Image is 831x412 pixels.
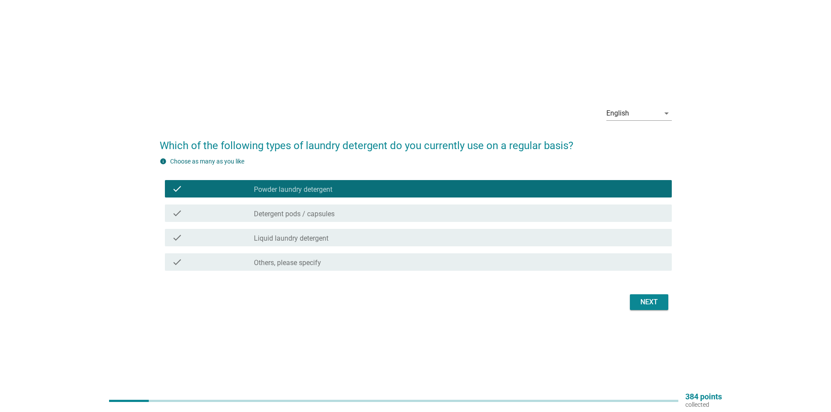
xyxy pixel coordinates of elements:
[172,257,182,267] i: check
[170,158,244,165] label: Choose as many as you like
[685,393,722,401] p: 384 points
[630,294,668,310] button: Next
[254,259,321,267] label: Others, please specify
[637,297,661,307] div: Next
[254,234,328,243] label: Liquid laundry detergent
[685,401,722,409] p: collected
[661,108,672,119] i: arrow_drop_down
[606,109,629,117] div: English
[172,208,182,218] i: check
[254,210,335,218] label: Detergent pods / capsules
[172,184,182,194] i: check
[254,185,332,194] label: Powder laundry detergent
[172,232,182,243] i: check
[160,158,167,165] i: info
[160,129,672,153] h2: Which of the following types of laundry detergent do you currently use on a regular basis?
